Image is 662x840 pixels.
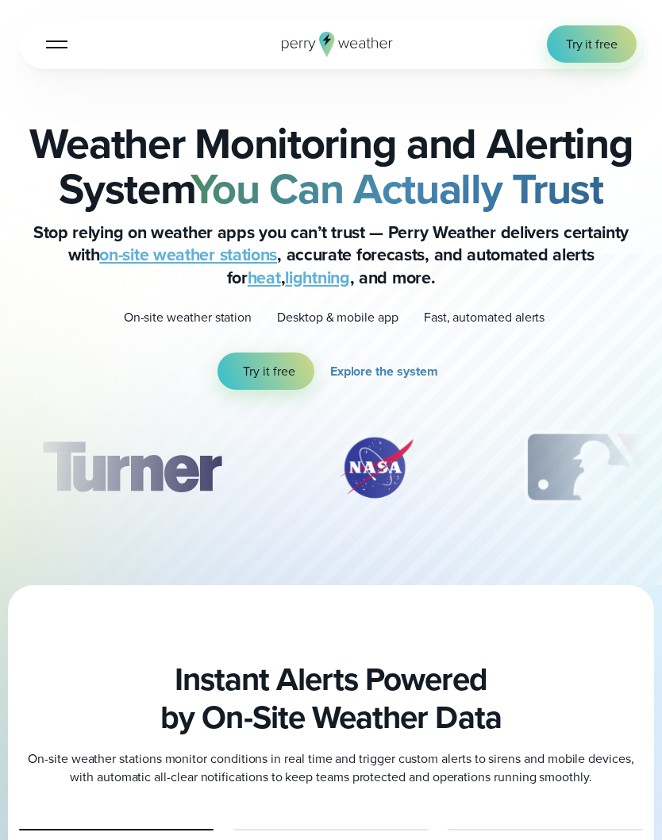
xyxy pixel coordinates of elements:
div: slideshow [19,428,643,515]
span: Explore the system [330,362,438,380]
a: Try it free [547,25,637,63]
a: heat [248,265,281,291]
p: On-site weather stations monitor conditions in real time and trigger custom alerts to sirens and ... [19,749,643,786]
div: 2 of 12 [321,428,432,507]
span: Try it free [243,362,294,380]
a: lightning [285,265,349,291]
img: NASA.svg [321,428,432,507]
p: Fast, automated alerts [424,308,545,326]
p: On-site weather station [124,308,252,326]
p: Stop relying on weather apps you can’t trust — Perry Weather delivers certainty with , accurate f... [19,222,643,290]
a: on-site weather stations [99,242,277,268]
p: Desktop & mobile app [277,308,398,326]
span: Try it free [566,35,618,53]
img: Turner-Construction_1.svg [19,428,244,507]
div: 1 of 12 [19,428,244,507]
a: Explore the system [330,353,445,390]
h2: Instant Alerts Powered by On-Site Weather Data [19,660,643,737]
a: Try it free [217,353,314,390]
h2: Weather Monitoring and Alerting System [19,121,643,212]
strong: You Can Actually Trust [191,157,602,220]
